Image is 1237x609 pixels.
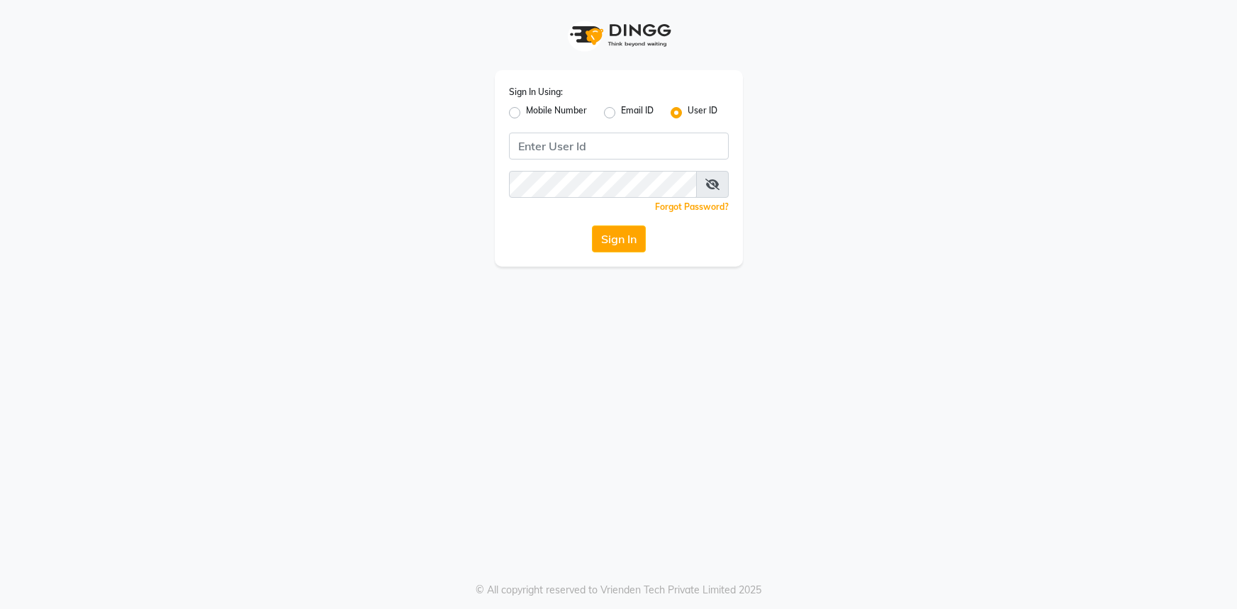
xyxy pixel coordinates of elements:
input: Username [509,133,729,160]
label: Sign In Using: [509,86,563,99]
input: Username [509,171,697,198]
label: Email ID [621,104,654,121]
label: User ID [688,104,717,121]
a: Forgot Password? [655,201,729,212]
img: logo1.svg [562,14,676,56]
label: Mobile Number [526,104,587,121]
button: Sign In [592,225,646,252]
